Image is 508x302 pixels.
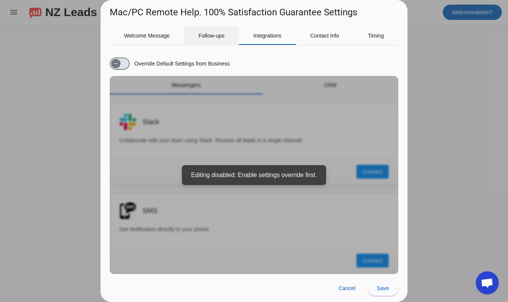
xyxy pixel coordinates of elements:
span: Welcome Message [124,33,170,38]
span: CRM [324,82,336,88]
span: Follow-ups [198,33,224,38]
h1: Mac/PC Remote Help. 100% Satisfaction Guarantee Settings [110,6,357,18]
span: Save [377,285,389,291]
span: Cancel [338,285,355,291]
span: Integrations [253,33,281,38]
button: Save [368,281,398,296]
button: Cancel [332,281,361,296]
span: Messengers [172,82,201,88]
span: Contact Info [310,33,339,38]
div: Open chat [476,271,499,294]
label: Override Default Settings from Business [133,60,230,67]
span: Timing [368,33,384,38]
